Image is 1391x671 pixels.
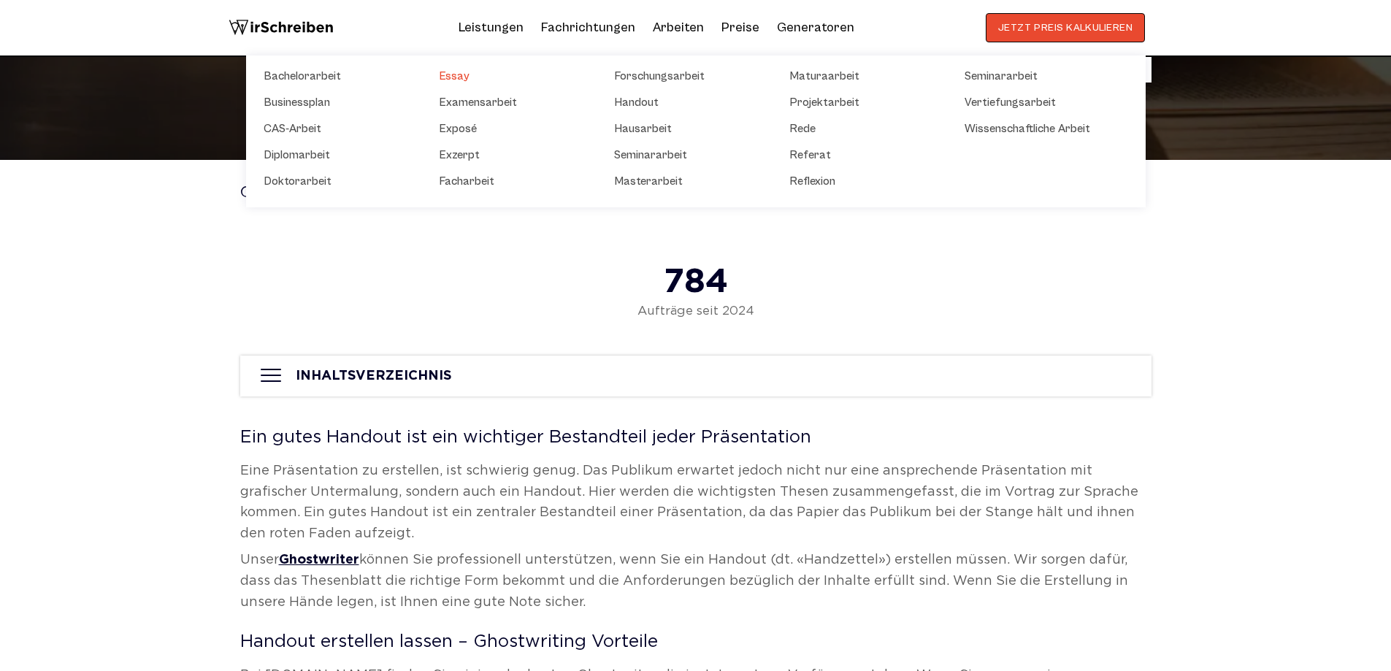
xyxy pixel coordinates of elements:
a: Diplomarbeit [264,146,410,164]
a: Arbeiten [653,16,704,39]
a: Forschungsarbeit [614,67,760,85]
a: Essay [439,67,585,85]
a: Handout [614,93,760,111]
img: logo wirschreiben [229,13,334,42]
a: Exzerpt [439,146,585,164]
a: Seminararbeit [965,67,1111,85]
a: Ghostwriter [279,554,359,566]
a: Projektarbeit [789,93,935,111]
a: Rede [789,120,935,137]
a: Exposé [439,120,585,137]
a: Referat [789,146,935,164]
a: Masterarbeit [614,172,760,190]
a: Hausarbeit [614,120,760,137]
a: Maturaarbeit [789,67,935,85]
h2: Ein gutes Handout ist ein wichtiger Bestandteil jeder Präsentation [240,429,1151,446]
strong: 784 [664,267,728,297]
a: Bachelorarbeit [264,67,410,85]
a: Fachrichtungen [541,16,635,39]
div: INHALTSVERZEICHNIS [296,369,452,384]
a: Doktorarbeit [264,172,410,190]
a: Ghostwriter [240,186,352,199]
h2: Handout erstellen lassen – Ghostwriting Vorteile [240,633,1151,651]
a: Leistungen [459,16,524,39]
p: Unser können Sie professionell unterstützen, wenn Sie ein Handout (dt. «Handzettel») erstellen mü... [240,550,1151,613]
a: Reflexion [789,172,935,190]
button: JETZT PREIS KALKULIEREN [986,13,1146,42]
a: Businessplan [264,93,410,111]
p: Eine Präsentation zu erstellen, ist schwierig genug. Das Publikum erwartet jedoch nicht nur eine ... [240,461,1151,545]
a: Examensarbeit [439,93,585,111]
a: Seminararbeit [614,146,760,164]
a: Generatoren [777,16,854,39]
a: Vertiefungsarbeit [965,93,1111,111]
span: Aufträge seit 2024 [561,304,829,319]
a: Preise [721,20,759,35]
a: Facharbeit [439,172,585,190]
a: CAS-Arbeit [264,120,410,137]
a: Wissenschaftliche Arbeit [965,120,1111,137]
